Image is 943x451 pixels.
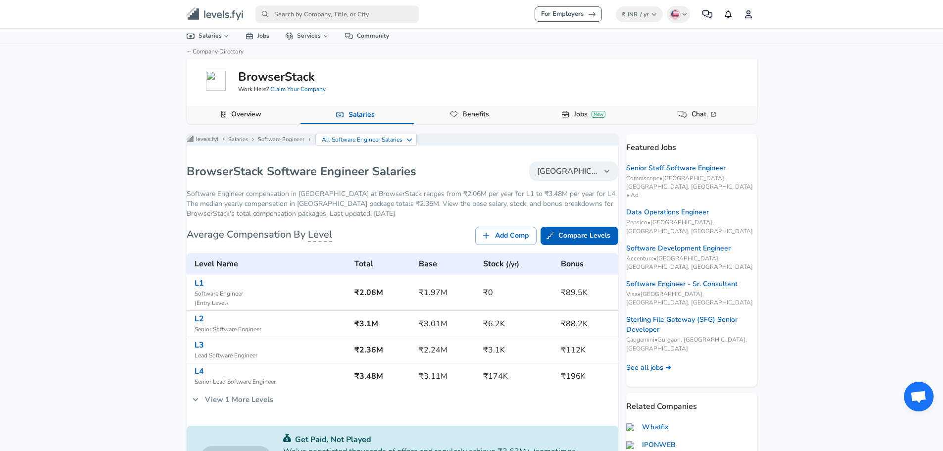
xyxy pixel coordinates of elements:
[195,289,347,299] span: Software Engineer
[688,106,722,123] a: Chat
[626,254,757,271] span: Accenture • [GEOGRAPHIC_DATA], [GEOGRAPHIC_DATA], [GEOGRAPHIC_DATA]
[187,163,416,179] h1: BrowserStack Software Engineer Salaries
[195,351,347,361] span: Lead Software Engineer
[258,136,304,144] a: Software Engineer
[458,106,493,123] a: Benefits
[541,227,618,245] a: Compare Levels
[904,382,934,411] div: Open chat
[354,369,411,383] h6: ₹3.48M
[626,363,671,373] a: See all jobs ➜
[561,343,614,357] h6: ₹112K
[483,257,553,271] h6: Stock
[354,343,411,357] h6: ₹2.36M
[483,286,553,300] h6: ₹0
[626,441,638,449] img: iponweb.com
[667,6,691,23] button: English (US)
[561,369,614,383] h6: ₹196K
[238,29,277,43] a: Jobs
[195,340,204,351] a: L3
[195,325,347,335] span: Senior Software Engineer
[483,343,553,357] h6: ₹3.1K
[626,244,731,253] a: Software Development Engineer
[238,68,315,85] h5: BrowserStack
[622,10,625,18] span: ₹
[626,423,638,431] img: whatfix.com
[671,10,679,18] img: English (US)
[626,279,738,289] a: Software Engineer - Sr. Consultant
[206,71,226,91] img: browserstack.com
[175,4,769,24] nav: primary
[195,299,347,308] span: ( Entry Level )
[354,257,411,271] h6: Total
[179,29,238,43] a: Salaries
[626,422,668,432] a: Whatfix
[626,134,757,153] p: Featured Jobs
[640,10,649,18] span: / yr
[195,377,347,387] span: Senior Lead Software Engineer
[529,161,618,181] button: [GEOGRAPHIC_DATA]
[354,317,411,331] h6: ₹3.1M
[535,6,602,22] a: For Employers
[626,290,757,307] span: Visa • [GEOGRAPHIC_DATA], [GEOGRAPHIC_DATA], [GEOGRAPHIC_DATA]
[195,366,204,377] a: L4
[238,85,326,94] span: Work Here?
[227,106,265,123] a: Overview
[308,228,332,242] span: Level
[270,85,326,93] a: Claim Your Company
[322,135,403,144] p: All Software Engineer Salaries
[537,165,598,177] span: [GEOGRAPHIC_DATA]
[419,286,475,300] h6: ₹1.97M
[561,317,614,331] h6: ₹88.2K
[255,5,419,23] input: Search by Company, Title, or City
[475,227,537,245] a: Add Comp
[419,343,475,357] h6: ₹2.24M
[283,434,604,446] p: Get Paid, Not Played
[626,218,757,235] span: Pepsico • [GEOGRAPHIC_DATA], [GEOGRAPHIC_DATA], [GEOGRAPHIC_DATA]
[195,278,204,289] a: L1
[419,257,475,271] h6: Base
[187,389,279,410] a: View 1 More Levels
[561,257,614,271] h6: Bonus
[626,440,676,450] a: IPONWEB
[570,106,609,123] a: JobsNew
[283,434,291,442] img: svg+xml;base64,PHN2ZyB4bWxucz0iaHR0cDovL3d3dy53My5vcmcvMjAwMC9zdmciIGZpbGw9IiMwYzU0NjAiIHZpZXdCb3...
[626,315,757,335] a: Sterling File Gateway (SFG) Senior Developer
[483,317,553,331] h6: ₹6.2K
[626,207,709,217] a: Data Operations Engineer
[626,393,757,412] p: Related Companies
[228,136,248,144] a: Salaries
[187,106,757,124] div: Company Data Navigation
[628,10,638,18] span: INR
[277,29,337,43] a: Services
[187,227,332,243] h6: Average Compensation By
[419,369,475,383] h6: ₹3.11M
[561,286,614,300] h6: ₹89.5K
[626,336,757,352] span: Capgemini • Gurgaon, [GEOGRAPHIC_DATA], [GEOGRAPHIC_DATA]
[195,313,204,324] a: L2
[483,369,553,383] h6: ₹174K
[626,163,726,173] a: Senior Staff Software Engineer
[419,317,475,331] h6: ₹3.01M
[592,111,605,118] div: New
[187,48,244,55] a: ←Company Directory
[626,174,757,200] span: Commscope • [GEOGRAPHIC_DATA], [GEOGRAPHIC_DATA], [GEOGRAPHIC_DATA] • Ad
[354,286,411,300] h6: ₹2.06M
[187,189,618,219] p: Software Engineer compensation in [GEOGRAPHIC_DATA] at BrowserStack ranges from ₹2.06M per year f...
[337,29,397,43] a: Community
[345,106,379,123] a: Salaries
[195,257,347,271] h6: Level Name
[187,253,618,390] table: BrowserStack's Software Engineer levels
[506,258,519,271] button: (/yr)
[616,6,663,22] button: ₹INR/ yr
